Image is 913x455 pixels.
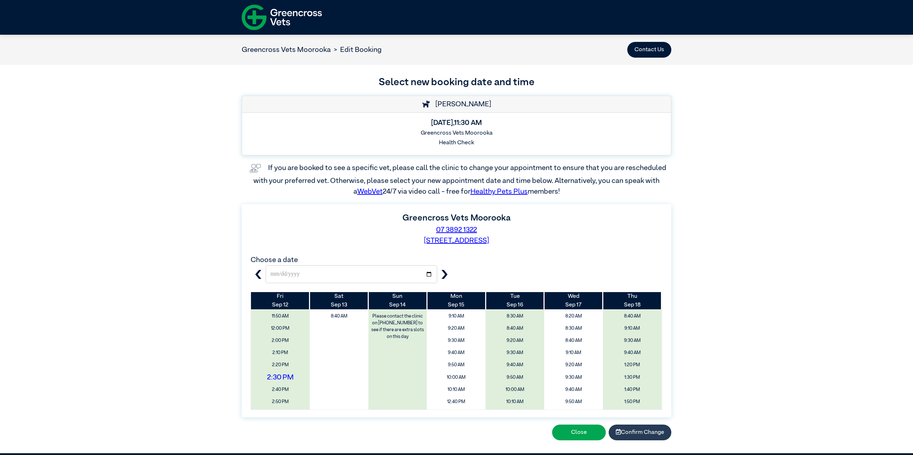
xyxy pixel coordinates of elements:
[253,323,307,334] span: 12:00 PM
[429,360,483,370] span: 9:50 AM
[369,311,426,342] label: Please contact the clinic on [PHONE_NUMBER] to see if there are extra slots on this day
[605,384,659,395] span: 1:40 PM
[605,323,659,334] span: 9:10 AM
[547,335,600,346] span: 8:40 AM
[609,425,671,440] button: Confirm Change
[429,372,483,383] span: 10:00 AM
[253,384,307,395] span: 2:40 PM
[251,256,298,263] label: Choose a date
[605,348,659,358] span: 9:40 AM
[248,140,665,146] h6: Health Check
[429,348,483,358] span: 9:40 AM
[544,292,603,309] th: Sep 17
[368,292,427,309] th: Sep 14
[242,44,382,55] nav: breadcrumb
[253,311,307,321] span: 11:50 AM
[488,323,542,334] span: 8:40 AM
[547,348,600,358] span: 9:10 AM
[402,214,511,222] label: Greencross Vets Moorooka
[253,409,307,419] span: 3:00 PM
[488,397,542,407] span: 10:10 AM
[331,44,382,55] li: Edit Booking
[312,311,366,321] span: 8:40 AM
[242,75,671,90] h3: Select new booking date and time
[429,384,483,395] span: 10:10 AM
[248,130,665,137] h6: Greencross Vets Moorooka
[429,323,483,334] span: 9:20 AM
[253,335,307,346] span: 2:00 PM
[547,323,600,334] span: 8:30 AM
[253,360,307,370] span: 2:20 PM
[547,397,600,407] span: 9:50 AM
[547,409,600,419] span: 10:00 AM
[552,425,606,440] button: Close
[603,292,662,309] th: Sep 18
[248,118,665,127] h5: [DATE] , 11:30 AM
[429,335,483,346] span: 9:30 AM
[247,161,264,175] img: vet
[253,397,307,407] span: 2:50 PM
[547,384,600,395] span: 9:40 AM
[605,311,659,321] span: 8:40 AM
[547,372,600,383] span: 9:30 AM
[488,335,542,346] span: 9:20 AM
[486,292,544,309] th: Sep 16
[605,397,659,407] span: 1:50 PM
[427,292,486,309] th: Sep 15
[627,42,671,58] button: Contact Us
[432,101,491,108] span: [PERSON_NAME]
[488,372,542,383] span: 9:50 AM
[237,369,323,386] span: 2:30 PM
[251,292,310,309] th: Sep 12
[429,397,483,407] span: 12:40 PM
[488,384,542,395] span: 10:00 AM
[436,226,477,233] a: 07 3892 1322
[242,2,322,33] img: f-logo
[488,348,542,358] span: 9:30 AM
[429,409,483,419] span: 1:30 PM
[547,311,600,321] span: 8:20 AM
[253,164,668,195] label: If you are booked to see a specific vet, please call the clinic to change your appointment to ens...
[488,409,542,419] span: 10:20 AM
[605,372,659,383] span: 1:30 PM
[429,311,483,321] span: 9:10 AM
[357,188,383,195] a: WebVet
[605,409,659,419] span: 2:00 PM
[242,46,331,53] a: Greencross Vets Moorooka
[470,188,528,195] a: Healthy Pets Plus
[253,348,307,358] span: 2:10 PM
[310,292,368,309] th: Sep 13
[488,311,542,321] span: 8:30 AM
[488,360,542,370] span: 9:40 AM
[424,237,489,244] a: [STREET_ADDRESS]
[605,360,659,370] span: 1:20 PM
[547,360,600,370] span: 9:20 AM
[605,335,659,346] span: 9:30 AM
